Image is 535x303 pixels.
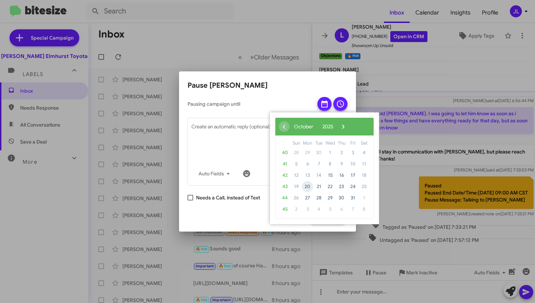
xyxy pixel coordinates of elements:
[290,139,302,147] th: weekday
[336,181,347,192] span: 23
[324,192,336,204] span: 29
[358,192,370,204] span: 1
[347,170,358,181] span: 17
[358,147,370,158] span: 4
[279,181,290,192] span: 43
[358,139,370,147] th: weekday
[279,192,290,204] span: 44
[324,147,336,158] span: 1
[336,192,347,204] span: 30
[324,204,336,215] span: 5
[324,158,336,170] span: 8
[279,147,290,158] span: 40
[324,139,336,147] th: weekday
[338,121,349,132] button: ›
[302,192,313,204] span: 27
[199,167,232,180] span: Auto Fields
[279,158,290,170] span: 41
[290,170,302,181] span: 12
[196,193,260,202] span: Needs a Call, instead of Text
[270,112,379,224] bs-datepicker-container: calendar
[313,147,324,158] span: 30
[313,170,324,181] span: 14
[336,204,347,215] span: 6
[358,204,370,215] span: 8
[313,139,324,147] th: weekday
[188,100,311,107] span: Pausing campaign until
[313,204,324,215] span: 4
[313,192,324,204] span: 28
[358,181,370,192] span: 25
[324,181,336,192] span: 22
[347,158,358,170] span: 10
[336,147,347,158] span: 2
[347,181,358,192] span: 24
[302,147,313,158] span: 29
[279,204,290,215] span: 45
[290,158,302,170] span: 5
[318,121,338,132] button: 2025
[358,170,370,181] span: 18
[279,121,289,132] span: ‹
[289,121,318,132] button: October
[279,170,290,181] span: 42
[302,170,313,181] span: 13
[324,170,336,181] span: 15
[347,192,358,204] span: 31
[302,139,313,147] th: weekday
[290,192,302,204] span: 26
[302,204,313,215] span: 3
[358,158,370,170] span: 11
[347,147,358,158] span: 3
[313,158,324,170] span: 7
[290,181,302,192] span: 19
[279,122,349,128] bs-datepicker-navigation-view: ​ ​ ​
[347,139,358,147] th: weekday
[336,158,347,170] span: 9
[294,123,313,130] span: October
[336,139,347,147] th: weekday
[290,147,302,158] span: 28
[347,204,358,215] span: 7
[302,181,313,192] span: 20
[336,170,347,181] span: 16
[313,181,324,192] span: 21
[322,123,333,130] span: 2025
[193,167,238,180] button: Auto Fields
[290,204,302,215] span: 2
[302,158,313,170] span: 6
[188,80,347,91] h2: Pause [PERSON_NAME]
